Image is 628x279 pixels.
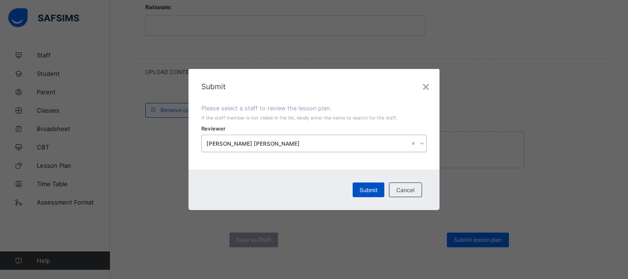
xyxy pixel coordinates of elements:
span: Submit [201,82,427,91]
span: Please select a staff to review the lesson plan. [201,105,331,112]
span: Reviewer [201,125,226,132]
span: Submit [360,187,377,194]
span: If the staff member is not visible in the list, kindly enter the name to search for the staff. [201,115,397,120]
div: × [422,78,430,94]
span: Cancel [396,187,415,194]
div: [PERSON_NAME] [PERSON_NAME] [206,140,410,147]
